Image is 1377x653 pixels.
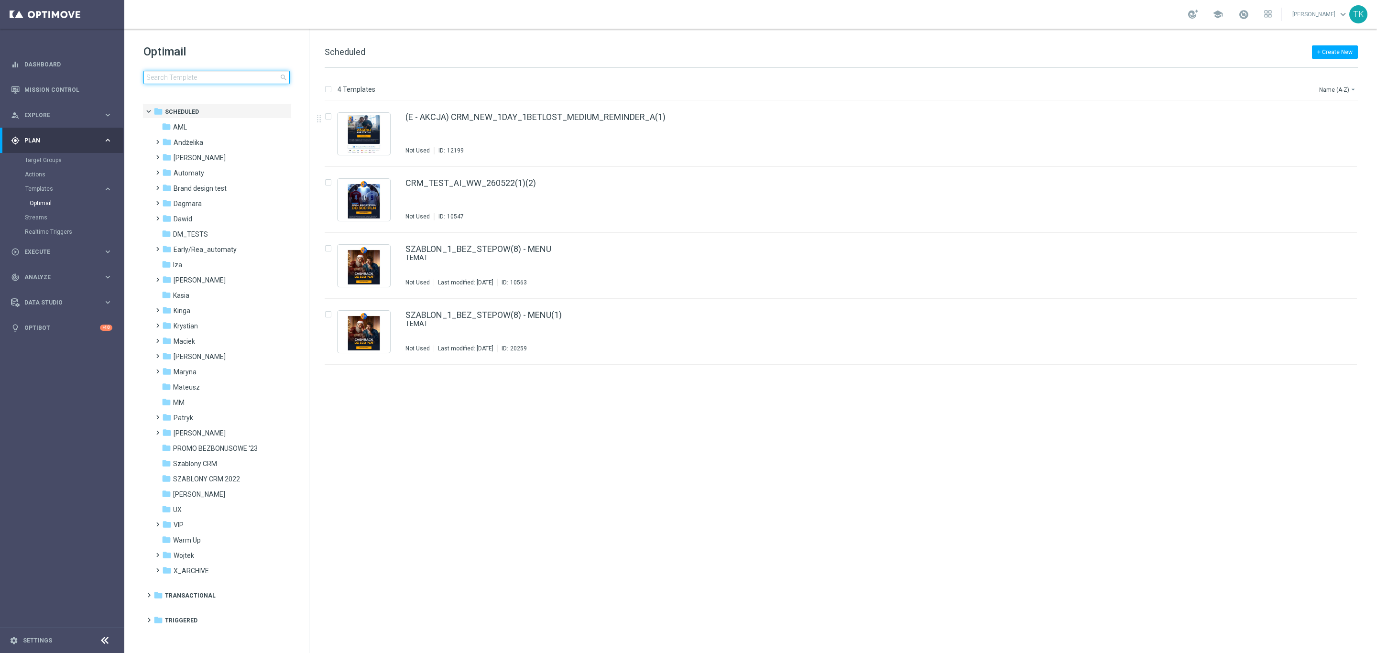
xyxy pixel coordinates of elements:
a: [PERSON_NAME]keyboard_arrow_down [1291,7,1349,22]
div: Press SPACE to select this row. [315,233,1375,299]
i: folder [162,122,171,131]
i: folder [162,428,172,437]
i: folder [162,458,171,468]
span: PROMO BEZBONUSOWE '23 [173,444,258,453]
img: 12199.jpeg [340,115,388,152]
i: folder [162,413,172,422]
button: gps_fixed Plan keyboard_arrow_right [11,137,113,144]
i: folder [162,305,172,315]
div: Templates [25,186,103,192]
i: track_changes [11,273,20,282]
div: lightbulb Optibot +10 [11,324,113,332]
i: folder [162,214,172,223]
span: AML [173,123,187,131]
div: Streams [25,210,123,225]
span: Kasia [173,291,189,300]
div: Optimail [30,196,123,210]
i: lightbulb [11,324,20,332]
i: folder [162,183,172,193]
i: folder [162,520,172,529]
span: Scheduled [325,47,365,57]
a: Streams [25,214,99,221]
span: Tomek K. [173,490,225,499]
span: Kinga [174,306,190,315]
div: Data Studio [11,298,103,307]
img: 10563.jpeg [340,247,388,284]
span: keyboard_arrow_down [1338,9,1348,20]
i: folder [162,382,171,392]
div: Press SPACE to select this row. [315,101,1375,167]
div: Last modified: [DATE] [434,345,497,352]
i: folder [153,590,163,600]
i: folder [162,244,172,254]
div: Dashboard [11,52,112,77]
i: keyboard_arrow_right [103,185,112,194]
span: MM [173,398,185,407]
button: person_search Explore keyboard_arrow_right [11,111,113,119]
i: folder [153,615,163,625]
span: Krystian [174,322,198,330]
input: Search Template [143,71,290,84]
a: SZABLON_1_BEZ_STEPOW(8) - MENU(1) [405,311,562,319]
i: keyboard_arrow_right [103,110,112,120]
a: SZABLON_1_BEZ_STEPOW(8) - MENU [405,245,551,253]
div: 20259 [510,345,527,352]
span: VIP [174,521,184,529]
span: Transactional [165,591,216,600]
div: Not Used [405,213,430,220]
span: Plan [24,138,103,143]
span: Patryk [174,414,193,422]
div: TEMAT [405,319,1317,328]
span: Explore [24,112,103,118]
i: folder [162,336,172,346]
a: Realtime Triggers [25,228,99,236]
span: Mateusz [173,383,200,392]
span: UX [173,505,182,514]
i: gps_fixed [11,136,20,145]
span: SZABLONY CRM 2022 [173,475,240,483]
span: X_ARCHIVE [174,566,209,575]
i: folder [162,260,171,269]
i: folder [162,290,171,300]
div: ID: [497,279,527,286]
i: folder [162,321,172,330]
span: school [1213,9,1223,20]
i: folder [162,198,172,208]
div: Not Used [405,279,430,286]
i: folder [162,168,172,177]
img: 10547.jpeg [340,181,388,218]
div: 10563 [510,279,527,286]
div: TEMAT [405,253,1317,262]
span: Szablony CRM [173,459,217,468]
div: Templates [25,182,123,210]
i: folder [162,489,171,499]
button: track_changes Analyze keyboard_arrow_right [11,273,113,281]
i: equalizer [11,60,20,69]
i: folder [162,550,172,560]
span: Analyze [24,274,103,280]
i: folder [153,107,163,116]
div: Explore [11,111,103,120]
a: Dashboard [24,52,112,77]
span: Automaty [174,169,204,177]
div: 12199 [447,147,464,154]
i: play_circle_outline [11,248,20,256]
button: Data Studio keyboard_arrow_right [11,299,113,306]
div: Templates keyboard_arrow_right [25,185,113,193]
span: Templates [25,186,94,192]
div: Last modified: [DATE] [434,279,497,286]
i: folder [162,275,172,284]
p: 4 Templates [338,85,375,94]
i: folder [162,535,171,544]
div: Press SPACE to select this row. [315,299,1375,365]
a: Mission Control [24,77,112,102]
div: Press SPACE to select this row. [315,167,1375,233]
i: keyboard_arrow_right [103,272,112,282]
span: Dawid [174,215,192,223]
span: Marcin G. [174,352,226,361]
div: Analyze [11,273,103,282]
a: Optibot [24,315,100,340]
